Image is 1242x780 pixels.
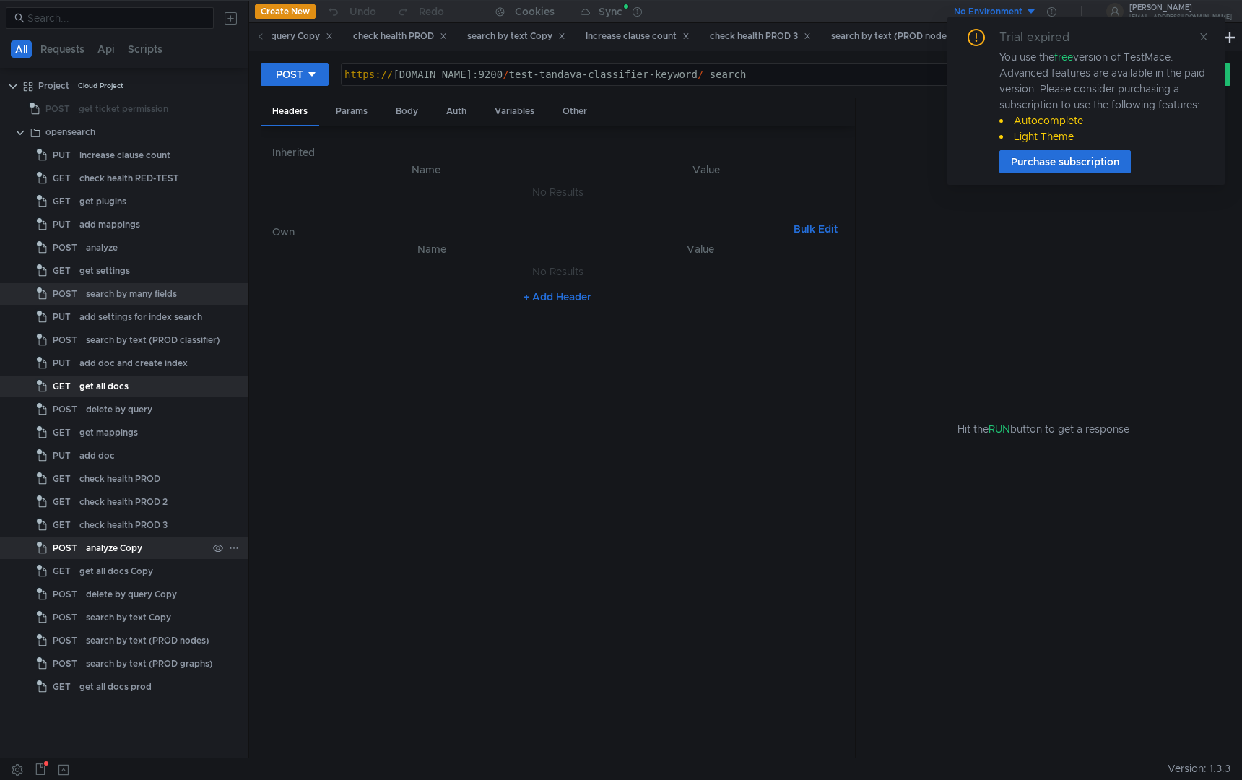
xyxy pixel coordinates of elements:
[53,329,77,351] span: POST
[831,29,968,44] div: search by text (PROD nodes)
[272,144,843,161] h6: Inherited
[435,98,478,125] div: Auth
[229,29,333,44] div: delete by query Copy
[53,283,77,305] span: POST
[53,352,71,374] span: PUT
[53,191,71,212] span: GET
[53,468,71,490] span: GET
[79,168,179,189] div: check health RED-TEST
[954,5,1022,19] div: No Environment
[53,560,71,582] span: GET
[568,161,843,178] th: Value
[53,306,71,328] span: PUT
[123,40,167,58] button: Scripts
[79,422,138,443] div: get mappings
[999,49,1207,144] div: You use the version of TestMace. Advanced features are available in the paid version. Please cons...
[93,40,119,58] button: Api
[599,6,622,17] div: Sync
[53,168,71,189] span: GET
[353,29,447,44] div: check health PROD
[261,63,329,86] button: POST
[53,214,71,235] span: PUT
[53,584,77,605] span: POST
[349,3,376,20] div: Undo
[86,237,118,259] div: analyze
[45,98,70,120] span: POST
[86,537,142,559] div: analyze Copy
[79,445,115,467] div: add doc
[79,376,129,397] div: get all docs
[272,223,788,240] h6: Own
[79,260,130,282] div: get settings
[419,3,444,20] div: Redo
[532,186,583,199] nz-embed-empty: No Results
[79,468,160,490] div: check health PROD
[1054,51,1073,64] span: free
[79,98,168,120] div: get ticket permission
[1129,14,1232,19] div: [EMAIL_ADDRESS][DOMAIN_NAME]
[53,514,71,536] span: GET
[53,630,77,651] span: POST
[79,560,153,582] div: get all docs Copy
[53,445,71,467] span: PUT
[86,283,177,305] div: search by many fields
[586,29,690,44] div: Increase clause count
[53,537,77,559] span: POST
[79,352,188,374] div: add doc and create index
[316,1,386,22] button: Undo
[384,98,430,125] div: Body
[53,653,77,675] span: POST
[79,514,168,536] div: check health PROD 3
[38,75,69,97] div: Project
[36,40,89,58] button: Requests
[515,3,555,20] div: Cookies
[999,113,1207,129] li: Autocomplete
[999,129,1207,144] li: Light Theme
[86,653,213,675] div: search by text (PROD graphs)
[284,161,569,178] th: Name
[53,399,77,420] span: POST
[53,422,71,443] span: GET
[53,607,77,628] span: POST
[518,288,597,305] button: + Add Header
[79,306,202,328] div: add settings for index search
[957,421,1129,437] span: Hit the button to get a response
[276,66,303,82] div: POST
[53,260,71,282] span: GET
[324,98,379,125] div: Params
[79,214,140,235] div: add mappings
[989,422,1010,435] span: RUN
[467,29,565,44] div: search by text Copy
[53,144,71,166] span: PUT
[45,121,95,143] div: opensearch
[79,191,126,212] div: get plugins
[788,220,843,238] button: Bulk Edit
[86,607,171,628] div: search by text Copy
[532,265,583,278] nz-embed-empty: No Results
[295,240,568,258] th: Name
[551,98,599,125] div: Other
[999,29,1087,46] div: Trial expired
[1129,4,1232,12] div: [PERSON_NAME]
[568,240,832,258] th: Value
[86,630,209,651] div: search by text (PROD nodes)
[27,10,205,26] input: Search...
[53,676,71,698] span: GET
[483,98,546,125] div: Variables
[53,376,71,397] span: GET
[79,491,168,513] div: check health PROD 2
[86,584,177,605] div: delete by query Copy
[86,399,152,420] div: delete by query
[386,1,454,22] button: Redo
[710,29,811,44] div: check health PROD 3
[255,4,316,19] button: Create New
[11,40,32,58] button: All
[79,144,170,166] div: Increase clause count
[1168,758,1230,779] span: Version: 1.3.3
[78,75,123,97] div: Cloud Project
[999,150,1131,173] button: Purchase subscription
[53,491,71,513] span: GET
[261,98,319,126] div: Headers
[86,329,220,351] div: search by text (PROD classifier)
[53,237,77,259] span: POST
